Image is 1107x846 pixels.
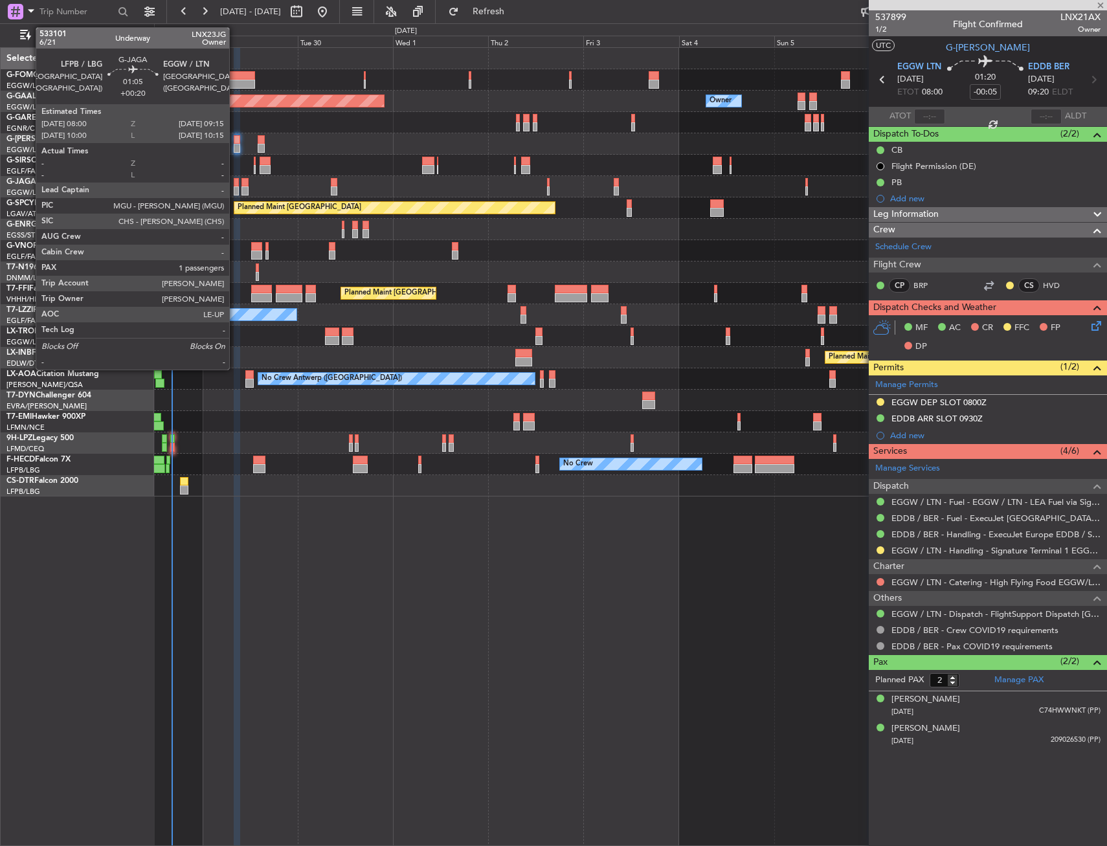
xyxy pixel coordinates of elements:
span: 01:20 [975,71,996,84]
a: F-HECDFalcon 7X [6,456,71,463]
a: BRP [913,280,943,291]
a: LFPB/LBG [6,465,40,475]
a: 9H-LPZLegacy 500 [6,434,74,442]
div: Flight Confirmed [953,17,1023,31]
a: EGGW / LTN - Dispatch - FlightSupport Dispatch [GEOGRAPHIC_DATA] [891,608,1101,619]
a: CS-DTRFalcon 2000 [6,477,78,485]
span: LX-AOA [6,370,36,378]
a: LFMN/NCE [6,423,45,432]
a: Manage Services [875,462,940,475]
span: T7-DYN [6,392,36,399]
input: Trip Number [39,2,114,21]
div: Mon 29 [203,36,298,47]
span: Dispatch Checks and Weather [873,300,996,315]
span: 209026530 (PP) [1051,735,1101,746]
a: EGLF/FAB [6,252,40,262]
span: [DATE] [891,736,913,746]
div: Planned Maint [GEOGRAPHIC_DATA] ([GEOGRAPHIC_DATA]) [163,155,367,175]
span: Dispatch [873,479,909,494]
a: G-JAGAPhenom 300 [6,178,82,186]
span: Leg Information [873,207,939,222]
span: 9H-LPZ [6,434,32,442]
a: G-FOMOGlobal 6000 [6,71,84,79]
span: [DATE] [897,73,924,86]
span: G-[PERSON_NAME] [6,135,78,143]
span: T7-LZZI [6,306,33,314]
div: No Crew Antwerp ([GEOGRAPHIC_DATA]) [262,369,402,388]
span: [DATE] [891,707,913,717]
span: CR [982,322,993,335]
div: EDDB ARR SLOT 0930Z [891,413,983,424]
a: G-SIRSCitation Excel [6,157,81,164]
span: G-SIRS [6,157,31,164]
span: G-VNOR [6,242,38,250]
a: LX-TROLegacy 650 [6,328,76,335]
span: G-FOMO [6,71,39,79]
div: Add new [890,193,1101,204]
div: CS [1018,278,1040,293]
a: EDDB / BER - Fuel - ExecuJet [GEOGRAPHIC_DATA] Fuel via Valcora EDDB / SXF [891,513,1101,524]
span: G-GARE [6,114,36,122]
span: EGGW LTN [897,61,941,74]
span: LNX21AX [1060,10,1101,24]
div: PB [891,177,902,188]
span: DP [915,340,927,353]
a: LX-AOACitation Mustang [6,370,99,378]
span: C74HWWNKT (PP) [1039,706,1101,717]
div: Wed 1 [393,36,488,47]
span: ATOT [889,110,911,123]
span: CS-DTR [6,477,34,485]
a: LFMD/CEQ [6,444,44,454]
span: MF [915,322,928,335]
a: G-ENRGPraetor 600 [6,221,80,228]
a: EGGW / LTN - Fuel - EGGW / LTN - LEA Fuel via Signature in EGGW [891,496,1101,507]
div: Sat 4 [679,36,774,47]
a: T7-EMIHawker 900XP [6,413,85,421]
a: EGGW/LTN [6,145,45,155]
div: [PERSON_NAME] [891,693,960,706]
span: T7-FFI [6,285,29,293]
a: EGGW/LTN [6,188,45,197]
div: CB [891,144,902,155]
span: G-JAGA [6,178,36,186]
span: (2/2) [1060,127,1079,140]
a: G-GARECessna Citation XLS+ [6,114,113,122]
a: EVRA/[PERSON_NAME] [6,401,87,411]
span: LX-INB [6,349,32,357]
span: [DATE] [1028,73,1055,86]
a: EGLF/FAB [6,166,40,176]
span: Refresh [462,7,516,16]
span: Permits [873,361,904,375]
a: DNMM/LOS [6,273,47,283]
a: Manage PAX [994,674,1044,687]
span: Charter [873,559,904,574]
span: T7-EMI [6,413,32,421]
label: Planned PAX [875,674,924,687]
button: UTC [872,39,895,51]
div: Planned Maint [GEOGRAPHIC_DATA] [238,198,361,217]
span: ELDT [1052,86,1073,99]
a: LX-INBFalcon 900EX EASy II [6,349,109,357]
a: HVD [1043,280,1072,291]
div: EGGW DEP SLOT 0800Z [891,397,987,408]
span: Services [873,444,907,459]
a: EDDB / BER - Crew COVID19 requirements [891,625,1058,636]
div: CP [889,278,910,293]
span: AC [949,322,961,335]
div: Planned Maint [GEOGRAPHIC_DATA] ([GEOGRAPHIC_DATA]) [829,348,1033,367]
span: [DATE] - [DATE] [220,6,281,17]
span: G-GAAL [6,93,36,100]
a: G-GAALCessna Citation XLS+ [6,93,113,100]
a: EGSS/STN [6,230,41,240]
span: Dispatch To-Dos [873,127,939,142]
span: Crew [873,223,895,238]
span: Flight Crew [873,258,921,273]
span: G-SPCY [6,199,34,207]
span: Others [873,591,902,606]
a: EGGW/LTN [6,337,45,347]
span: 1/2 [875,24,906,35]
a: EDDB / BER - Handling - ExecuJet Europe EDDB / SXF [891,529,1101,540]
div: No Crew [563,454,593,474]
a: EGGW / LTN - Handling - Signature Terminal 1 EGGW / LTN [891,545,1101,556]
a: G-VNORChallenger 650 [6,242,94,250]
